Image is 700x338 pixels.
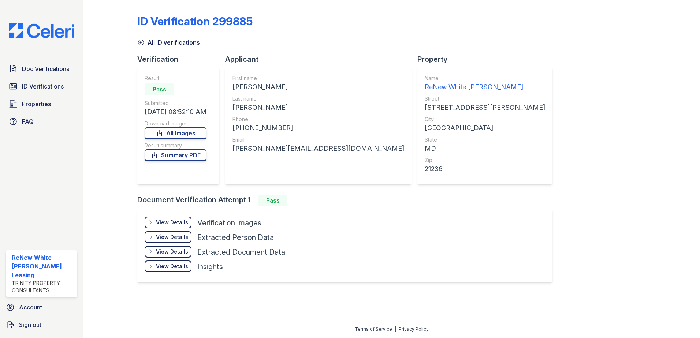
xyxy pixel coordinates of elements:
a: All Images [145,127,206,139]
div: State [425,136,545,143]
div: [PERSON_NAME] [232,102,404,113]
div: Verification Images [197,218,261,228]
div: Pass [145,83,174,95]
div: Submitted [145,99,206,107]
iframe: chat widget [669,309,693,331]
span: Properties [22,99,51,108]
div: Result [145,75,206,82]
div: Email [232,136,404,143]
div: | [395,326,396,332]
div: ID Verification 299885 [137,15,253,28]
div: City [425,116,545,123]
div: 21236 [425,164,545,174]
div: Zip [425,157,545,164]
span: ID Verifications [22,82,64,91]
div: Result summary [145,142,206,149]
a: Summary PDF [145,149,206,161]
a: Account [3,300,80,315]
div: [GEOGRAPHIC_DATA] [425,123,545,133]
div: Extracted Person Data [197,232,274,243]
div: View Details [156,248,188,255]
div: Verification [137,54,225,64]
div: View Details [156,233,188,241]
a: Name ReNew White [PERSON_NAME] [425,75,545,92]
a: Properties [6,97,77,111]
a: Privacy Policy [399,326,429,332]
div: Phone [232,116,404,123]
div: View Details [156,263,188,270]
span: FAQ [22,117,34,126]
div: ReNew White [PERSON_NAME] [425,82,545,92]
div: Download Images [145,120,206,127]
div: Applicant [225,54,417,64]
a: Sign out [3,318,80,332]
div: ReNew White [PERSON_NAME] Leasing [12,253,74,279]
a: ID Verifications [6,79,77,94]
div: Document Verification Attempt 1 [137,195,558,206]
div: [PERSON_NAME] [232,82,404,92]
span: Account [19,303,42,312]
div: [STREET_ADDRESS][PERSON_NAME] [425,102,545,113]
div: View Details [156,219,188,226]
div: Name [425,75,545,82]
a: Doc Verifications [6,61,77,76]
div: Property [417,54,558,64]
a: FAQ [6,114,77,129]
div: Extracted Document Data [197,247,285,257]
div: Street [425,95,545,102]
a: Terms of Service [355,326,392,332]
div: MD [425,143,545,154]
div: Trinity Property Consultants [12,279,74,294]
div: [DATE] 08:52:10 AM [145,107,206,117]
div: First name [232,75,404,82]
div: [PERSON_NAME][EMAIL_ADDRESS][DOMAIN_NAME] [232,143,404,154]
div: Last name [232,95,404,102]
div: [PHONE_NUMBER] [232,123,404,133]
div: Pass [258,195,287,206]
img: CE_Logo_Blue-a8612792a0a2168367f1c8372b55b34899dd931a85d93a1a3d3e32e68fde9ad4.png [3,23,80,38]
span: Sign out [19,320,41,329]
span: Doc Verifications [22,64,69,73]
a: All ID verifications [137,38,200,47]
div: Insights [197,262,223,272]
